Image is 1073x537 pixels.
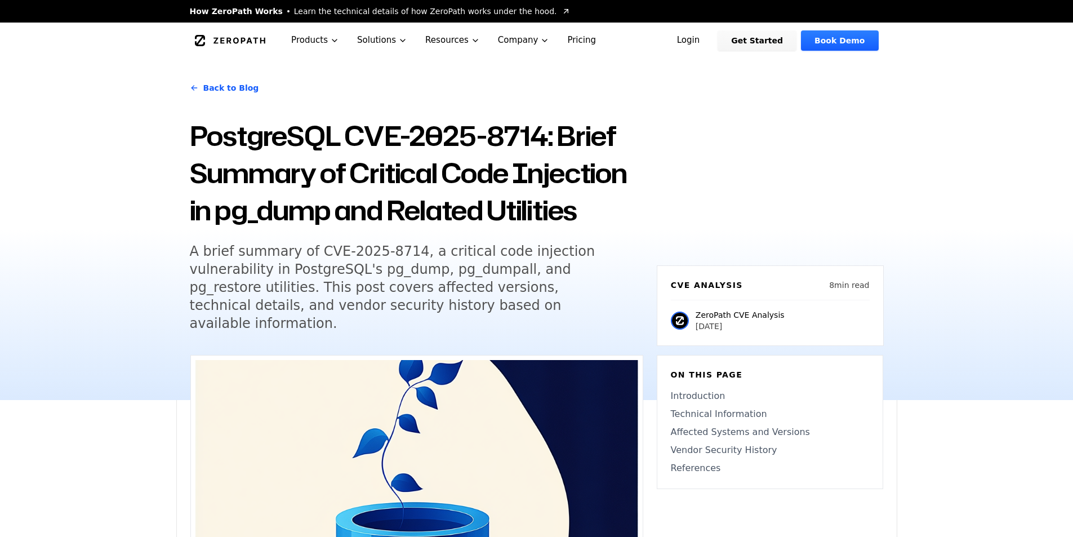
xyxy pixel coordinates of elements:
[829,279,869,291] p: 8 min read
[190,242,622,332] h5: A brief summary of CVE-2025-8714, a critical code injection vulnerability in PostgreSQL's pg_dump...
[671,407,869,421] a: Technical Information
[282,23,348,58] button: Products
[489,23,559,58] button: Company
[190,117,643,229] h1: PostgreSQL CVE-2025-8714: Brief Summary of Critical Code Injection in pg_dump and Related Utilities
[671,279,743,291] h6: CVE Analysis
[671,443,869,457] a: Vendor Security History
[190,6,283,17] span: How ZeroPath Works
[696,309,785,321] p: ZeroPath CVE Analysis
[664,30,714,51] a: Login
[671,425,869,439] a: Affected Systems and Versions
[671,389,869,403] a: Introduction
[558,23,605,58] a: Pricing
[416,23,489,58] button: Resources
[190,6,571,17] a: How ZeroPath WorksLearn the technical details of how ZeroPath works under the hood.
[801,30,878,51] a: Book Demo
[671,312,689,330] img: ZeroPath CVE Analysis
[294,6,557,17] span: Learn the technical details of how ZeroPath works under the hood.
[671,369,869,380] h6: On this page
[718,30,796,51] a: Get Started
[696,321,785,332] p: [DATE]
[190,72,259,104] a: Back to Blog
[176,23,897,58] nav: Global
[348,23,416,58] button: Solutions
[671,461,869,475] a: References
